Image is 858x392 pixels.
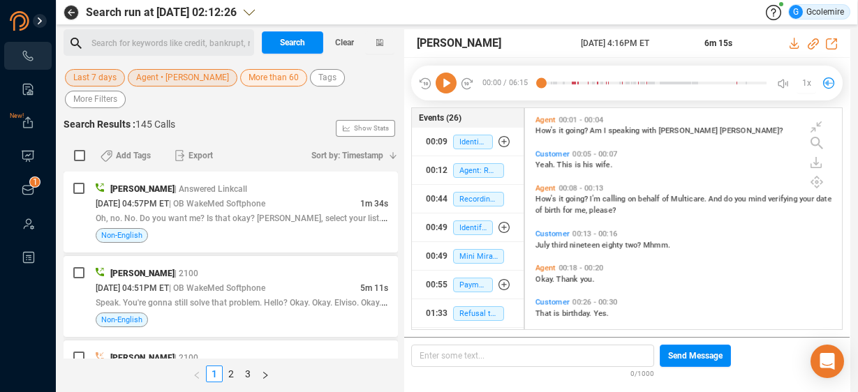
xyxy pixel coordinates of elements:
div: 00:49 [426,216,448,239]
span: Recording Disclosure [453,192,504,206]
span: 0/1000 [630,367,654,379]
span: Oh, no. No. Do you want me? Is that okay? [PERSON_NAME], select your list. Oh, credit solutions. ... [96,212,497,223]
div: [PERSON_NAME]| Answered Linkcall[DATE] 04:57PM ET| OB WakeMed Softphone1m 34sOh, no. No. Do you w... [64,172,398,252]
span: Agent • [PERSON_NAME] [136,69,229,86]
span: Search [280,31,305,54]
span: is [575,160,583,169]
span: going? [565,195,590,204]
span: Identifies Creditor: Yes [453,135,493,149]
span: How's [535,126,559,135]
span: with [642,126,658,135]
button: Tags [310,69,345,86]
span: Agent [535,264,556,273]
span: That [535,309,554,318]
span: 1x [802,72,811,94]
span: Export [188,144,213,167]
sup: 1 [30,177,40,187]
li: 3 [239,365,256,382]
span: me, [575,206,589,215]
button: Search [262,31,323,54]
button: Show Stats [336,120,395,137]
div: 00:09 [426,130,448,153]
button: Send Message [660,345,731,367]
li: Inbox [4,176,52,204]
span: do [724,195,734,204]
span: | OB WakeMed Softphone [169,283,265,293]
button: 00:44Recording Disclosure [412,185,524,213]
span: it [559,126,565,135]
li: Exports [4,109,52,137]
span: calling [602,195,628,204]
span: nineteen [570,241,602,250]
span: Agent [535,183,556,193]
button: Clear [323,31,365,54]
span: wife. [596,160,612,169]
li: Interactions [4,42,52,70]
button: Export [166,144,221,167]
span: going? [565,126,590,135]
button: 00:49Mini Miranda [412,242,524,270]
span: his [583,160,596,169]
span: 00:08 - 00:13 [556,183,606,193]
button: More Filters [65,91,126,108]
span: third [552,241,570,250]
div: 00:44 [426,188,448,210]
span: speaking [608,126,642,135]
span: | Answered Linkcall [175,184,247,194]
button: More than 60 [240,69,307,86]
span: And [709,195,724,204]
span: behalf [638,195,662,204]
span: 5m 11s [360,283,388,293]
button: right [256,365,274,382]
span: [PERSON_NAME] [417,35,501,52]
span: your [799,195,816,204]
span: Multicare. [671,195,709,204]
a: 2 [223,366,239,382]
span: Thank [556,275,580,284]
span: eighty [602,241,625,250]
span: Search run at [DATE] 02:12:26 [86,4,237,21]
span: | 2100 [175,353,198,363]
span: Mini Miranda [453,249,504,264]
span: birth [545,206,563,215]
span: More Filters [73,91,117,108]
span: Yes. [593,309,609,318]
span: it [559,195,565,204]
button: Sort by: Timestamp [303,144,398,167]
div: 00:49 [426,245,448,267]
span: [PERSON_NAME] [110,184,175,194]
span: mind [748,195,768,204]
span: Customer [535,149,570,158]
span: Search Results : [64,119,135,130]
span: I [604,126,608,135]
span: Agent: RPC Check [453,163,504,178]
span: 00:05 - 00:07 [570,149,620,158]
span: Customer [535,229,570,239]
span: New! [10,102,24,130]
span: [DATE] 04:51PM ET [96,283,169,293]
span: Sort by: Timestamp [311,144,383,167]
span: 00:18 - 00:20 [556,264,606,273]
div: Open Intercom Messenger [811,345,844,378]
span: 00:01 - 00:04 [556,115,606,124]
span: is [554,309,562,318]
span: Last 7 days [73,69,117,86]
span: [PERSON_NAME] [110,353,175,363]
span: | 2100 [175,269,198,278]
div: Gcolemire [789,5,844,19]
li: Next Page [256,365,274,382]
span: of [662,195,671,204]
span: date [816,195,831,204]
span: you [734,195,748,204]
div: 00:12 [426,159,448,181]
span: How's [535,195,559,204]
button: 1x [797,73,816,93]
button: Last 7 days [65,69,125,86]
span: [DATE] 4:16PM ET [581,37,688,50]
span: Mhmm. [643,241,670,250]
span: Yeah. [535,160,557,169]
span: Show Stats [354,45,389,212]
button: 00:12Agent: RPC Check [412,156,524,184]
span: More than 60 [249,69,299,86]
span: [PERSON_NAME] [658,126,720,135]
